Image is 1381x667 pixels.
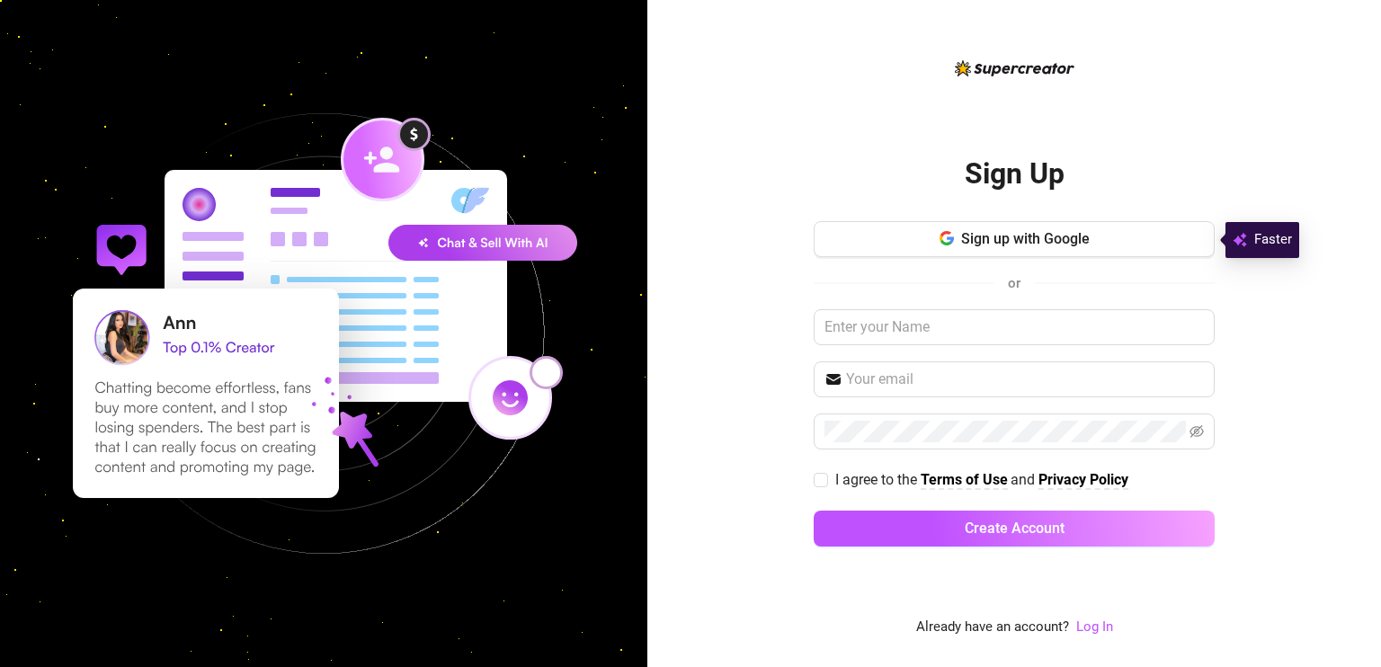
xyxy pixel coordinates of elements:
span: Sign up with Google [961,230,1090,247]
span: and [1011,471,1038,488]
strong: Privacy Policy [1038,471,1128,488]
span: I agree to the [835,471,921,488]
strong: Terms of Use [921,471,1008,488]
span: Create Account [965,520,1065,537]
a: Terms of Use [921,471,1008,490]
span: Already have an account? [916,617,1069,638]
img: svg%3e [1233,229,1247,251]
input: Your email [846,369,1204,390]
span: eye-invisible [1189,424,1204,439]
span: or [1008,275,1020,291]
a: Privacy Policy [1038,471,1128,490]
a: Log In [1076,617,1113,638]
button: Sign up with Google [814,221,1215,257]
button: Create Account [814,511,1215,547]
a: Log In [1076,618,1113,635]
h2: Sign Up [965,156,1065,192]
img: signup-background-D0MIrEPF.svg [13,22,635,645]
input: Enter your Name [814,309,1215,345]
span: Faster [1254,229,1292,251]
img: logo-BBDzfeDw.svg [955,60,1074,76]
